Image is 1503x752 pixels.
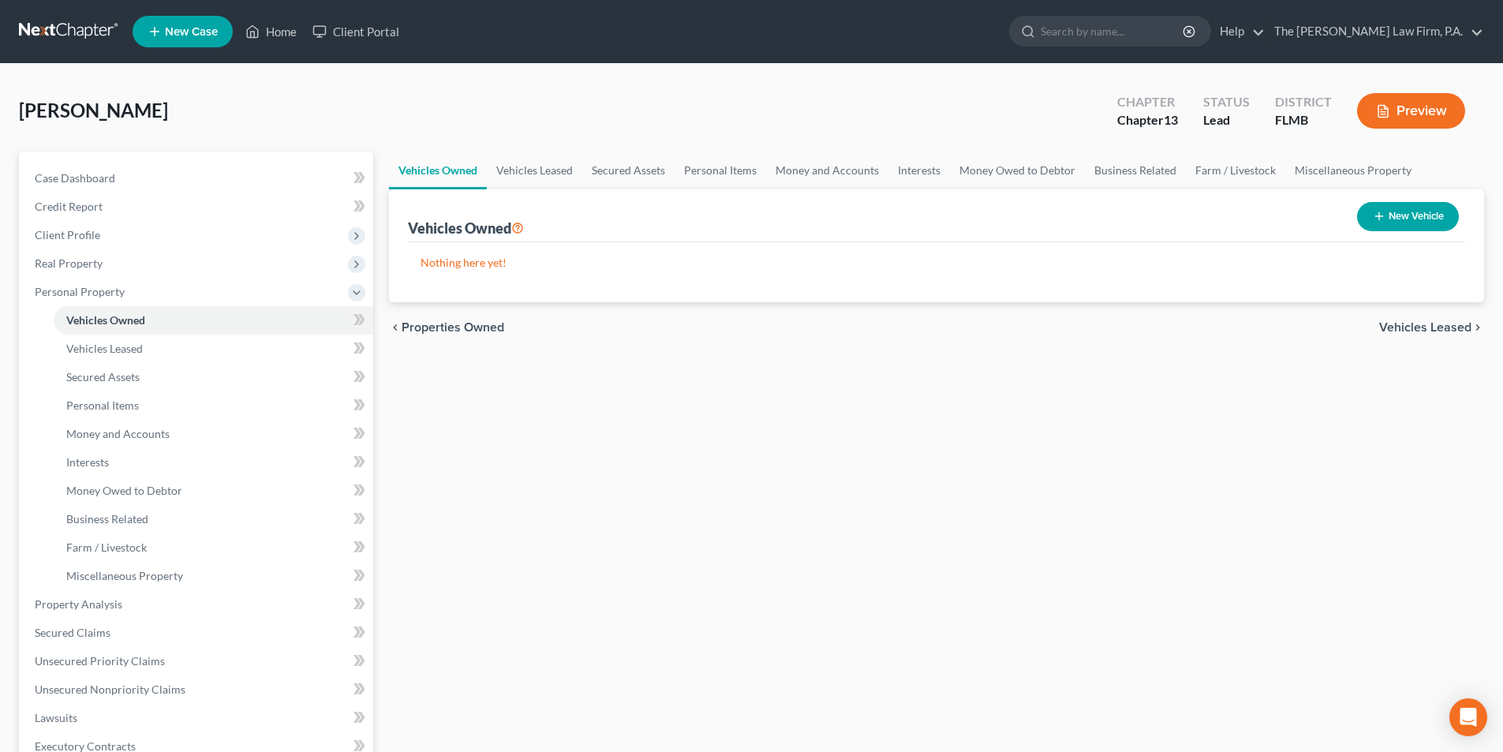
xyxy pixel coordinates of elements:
a: Unsecured Priority Claims [22,647,373,675]
a: Farm / Livestock [1186,152,1285,189]
span: Vehicles Owned [66,313,145,327]
input: Search by name... [1041,17,1185,46]
span: Unsecured Priority Claims [35,654,165,668]
span: Unsecured Nonpriority Claims [35,683,185,696]
a: Interests [54,448,373,477]
span: Money Owed to Debtor [66,484,182,497]
a: Money and Accounts [54,420,373,448]
a: Unsecured Nonpriority Claims [22,675,373,704]
a: Lawsuits [22,704,373,732]
a: Money Owed to Debtor [950,152,1085,189]
span: Secured Claims [35,626,110,639]
a: Case Dashboard [22,164,373,193]
p: Nothing here yet! [421,255,1453,271]
a: Secured Claims [22,619,373,647]
div: Status [1203,93,1250,111]
a: Credit Report [22,193,373,221]
div: Chapter [1117,93,1178,111]
span: Miscellaneous Property [66,569,183,582]
a: Vehicles Leased [487,152,582,189]
a: Personal Items [54,391,373,420]
div: Chapter [1117,111,1178,129]
button: chevron_left Properties Owned [389,321,504,334]
span: Client Profile [35,228,100,241]
span: Vehicles Leased [1379,321,1471,334]
button: New Vehicle [1357,202,1459,231]
a: Help [1212,17,1265,46]
div: District [1275,93,1332,111]
span: Money and Accounts [66,427,170,440]
a: Secured Assets [54,363,373,391]
a: Business Related [1085,152,1186,189]
a: Vehicles Leased [54,335,373,363]
a: Miscellaneous Property [54,562,373,590]
span: Interests [66,455,109,469]
span: Personal Items [66,398,139,412]
span: Business Related [66,512,148,526]
a: Property Analysis [22,590,373,619]
a: Personal Items [675,152,766,189]
a: Home [237,17,305,46]
i: chevron_right [1471,321,1484,334]
a: Vehicles Owned [389,152,487,189]
span: Real Property [35,256,103,270]
div: Open Intercom Messenger [1449,698,1487,736]
span: [PERSON_NAME] [19,99,168,122]
a: Miscellaneous Property [1285,152,1421,189]
a: Client Portal [305,17,407,46]
a: The [PERSON_NAME] Law Firm, P.A. [1266,17,1483,46]
a: Secured Assets [582,152,675,189]
span: Vehicles Leased [66,342,143,355]
a: Interests [888,152,950,189]
span: 13 [1164,112,1178,127]
button: Vehicles Leased chevron_right [1379,321,1484,334]
span: Personal Property [35,285,125,298]
span: Property Analysis [35,597,122,611]
a: Farm / Livestock [54,533,373,562]
span: Farm / Livestock [66,541,147,554]
div: Lead [1203,111,1250,129]
span: Properties Owned [402,321,504,334]
a: Business Related [54,505,373,533]
span: Lawsuits [35,711,77,724]
i: chevron_left [389,321,402,334]
button: Preview [1357,93,1465,129]
a: Money and Accounts [766,152,888,189]
div: Vehicles Owned [408,219,524,238]
a: Vehicles Owned [54,306,373,335]
span: Credit Report [35,200,103,213]
a: Money Owed to Debtor [54,477,373,505]
span: New Case [165,26,218,38]
div: FLMB [1275,111,1332,129]
span: Secured Assets [66,370,140,383]
span: Case Dashboard [35,171,115,185]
